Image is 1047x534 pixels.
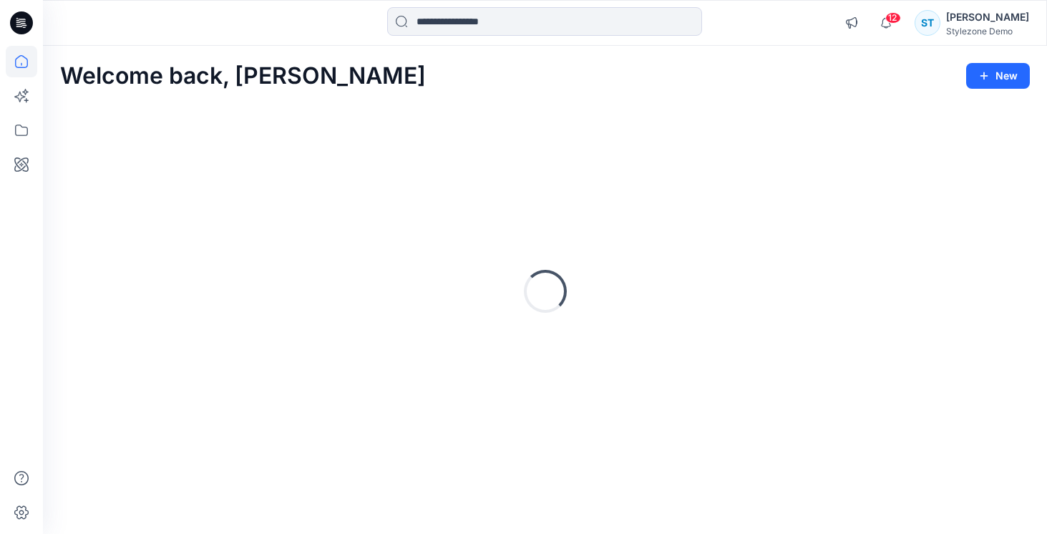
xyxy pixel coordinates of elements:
[885,12,901,24] span: 12
[946,26,1029,37] div: Stylezone Demo
[60,63,426,89] h2: Welcome back, [PERSON_NAME]
[946,9,1029,26] div: [PERSON_NAME]
[966,63,1030,89] button: New
[915,10,940,36] div: ST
